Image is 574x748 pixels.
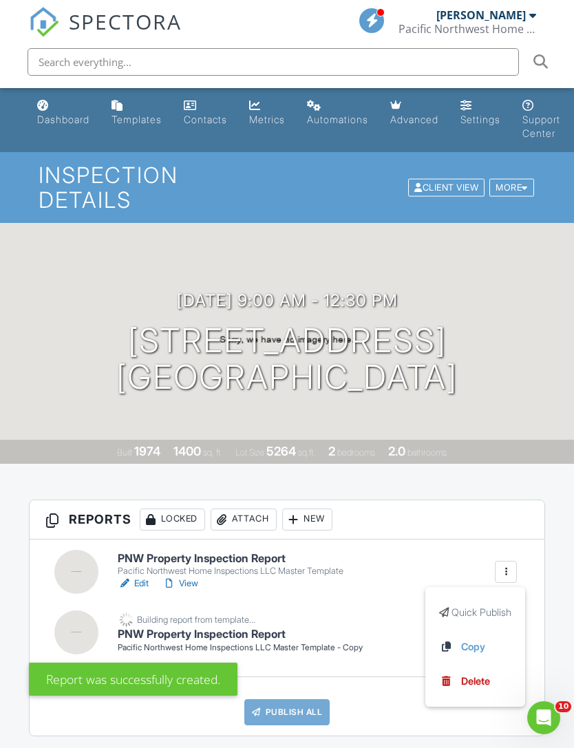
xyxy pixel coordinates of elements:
span: Quick Publish [451,606,511,618]
div: 1400 [173,444,201,458]
img: loading-93afd81d04378562ca97960a6d0abf470c8f8241ccf6a1b4da771bf876922d1b.gif [118,611,135,628]
h6: PNW Property Inspection Report [118,553,343,565]
div: 5264 [266,444,296,458]
a: Support Center [517,94,566,147]
div: Building report from template... [137,615,255,626]
img: The Best Home Inspection Software - Spectora [29,7,59,37]
div: 2.0 [388,444,405,458]
div: Report was successfully created. [29,663,237,696]
div: New [282,509,332,531]
span: Lot Size [235,447,264,458]
input: Search everything... [28,48,519,76]
div: Metrics [249,114,285,125]
div: Contacts [184,114,227,125]
a: Automations (Basic) [301,94,374,133]
a: PNW Property Inspection Report Pacific Northwest Home Inspections LLC Master Template [118,553,343,577]
div: Client View [408,178,485,197]
a: SPECTORA [29,19,182,47]
a: Contacts [178,94,233,133]
iframe: Intercom live chat [527,701,560,734]
span: sq. ft. [203,447,222,458]
span: bathrooms [407,447,447,458]
a: Publish All [244,699,330,725]
div: Pacific Northwest Home Inspections LLC Master Template [118,566,343,577]
div: Templates [111,114,162,125]
div: [PERSON_NAME] [436,8,526,22]
div: 1974 [134,444,160,458]
a: Settings [455,94,506,133]
h3: [DATE] 9:00 am - 12:30 pm [177,291,398,310]
a: Client View [407,182,488,192]
div: Attach [211,509,277,531]
div: Dashboard [37,114,89,125]
span: SPECTORA [69,7,182,36]
h1: Inspection Details [39,163,535,211]
h1: [STREET_ADDRESS] [GEOGRAPHIC_DATA] [116,323,458,396]
div: More [489,178,534,197]
a: View [162,577,198,590]
a: Edit [118,577,149,590]
span: Built [117,447,132,458]
div: 2 [328,444,335,458]
div: Pacific Northwest Home Inspections LLC [398,22,536,36]
div: Locked [140,509,205,531]
h3: Reports [30,500,545,539]
div: Automations [307,114,368,125]
div: Advanced [390,114,438,125]
div: Pacific Northwest Home Inspections LLC Master Template - Copy [118,642,363,654]
span: bedrooms [337,447,375,458]
span: sq.ft. [298,447,315,458]
a: Advanced [385,94,444,133]
a: Dashboard [32,94,95,133]
h6: PNW Property Inspection Report [118,628,363,641]
div: Settings [460,114,500,125]
div: Support Center [522,114,560,139]
span: 10 [555,701,571,712]
a: Copy [439,639,511,654]
a: Metrics [244,94,290,133]
a: Templates [106,94,167,133]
